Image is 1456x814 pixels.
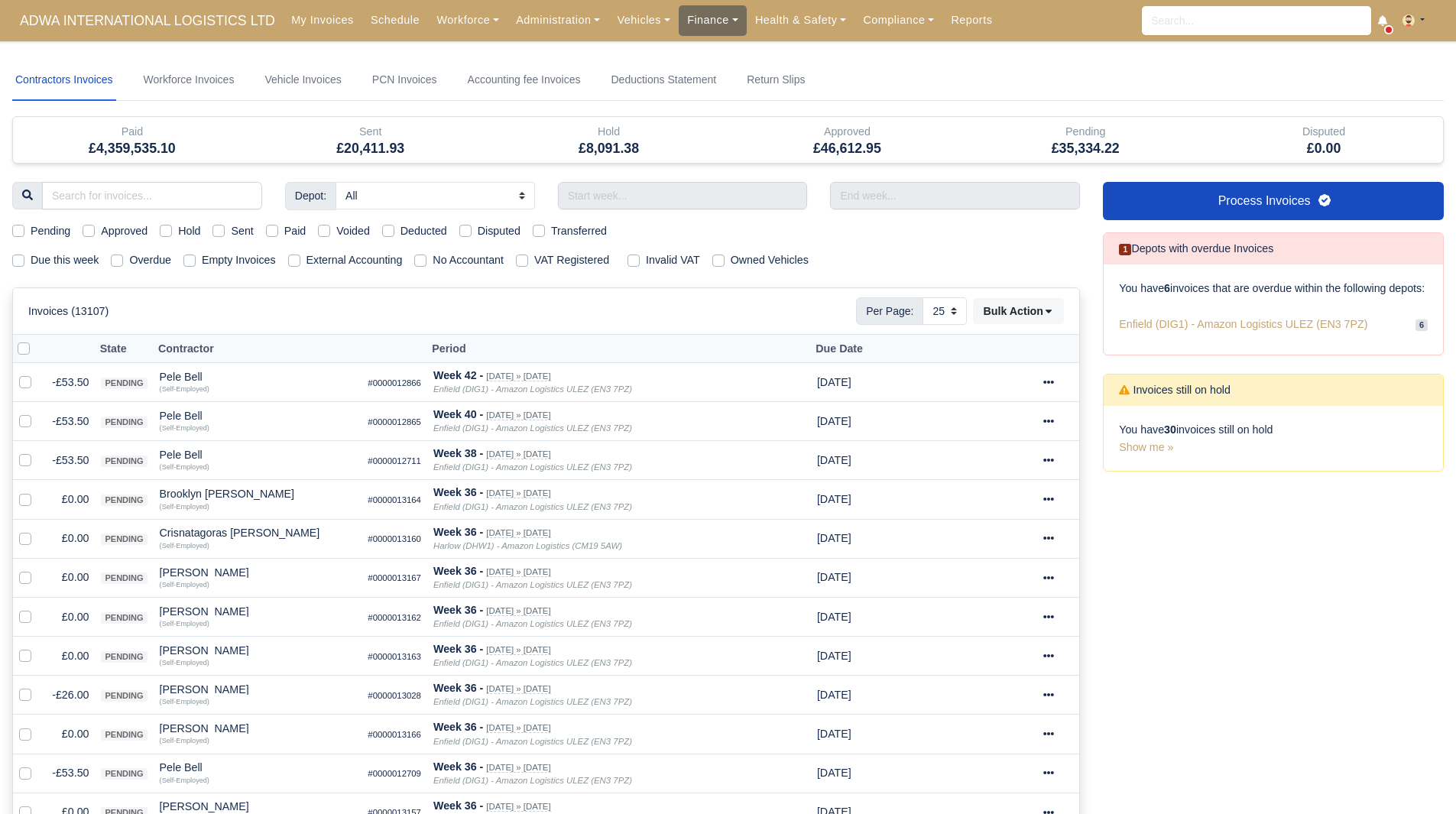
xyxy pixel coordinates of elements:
[1119,384,1231,397] h6: Invoices still on hold
[44,402,95,441] td: -£53.50
[101,651,147,663] span: pending
[978,141,1193,157] h5: £35,334.22
[160,620,209,628] small: (Self-Employed)
[44,637,95,676] td: £0.00
[433,604,483,616] strong: Week 36 -
[160,698,209,705] small: (Self-Employed)
[202,251,276,269] label: Empty Invoices
[160,410,356,421] div: Pele Bell
[433,462,632,472] i: Enfield (DIG1) - Amazon Logistics ULEZ (EN3 7PZ)
[101,495,147,506] span: pending
[978,123,1193,141] div: Pending
[1142,6,1371,35] input: Search...
[263,141,478,157] h5: £20,411.93
[42,182,262,209] input: Search for invoices...
[160,762,356,773] div: Pele Bell
[160,723,356,734] div: [PERSON_NAME]
[1164,282,1170,294] strong: 6
[817,767,851,779] span: 3 weeks from now
[433,369,483,381] strong: Week 42 -
[12,60,116,101] a: Contractors Invoices
[368,652,421,661] small: #0000013163
[433,384,632,394] i: Enfield (DIG1) - Amazon Logistics ULEZ (EN3 7PZ)
[160,606,356,617] div: [PERSON_NAME]
[433,526,483,538] strong: Week 36 -
[336,222,370,240] label: Voided
[817,689,851,701] span: 3 weeks from now
[854,5,942,35] a: Compliance
[129,251,171,269] label: Overdue
[433,580,632,589] i: Enfield (DIG1) - Amazon Logistics ULEZ (EN3 7PZ)
[856,297,923,325] span: Per Page:
[368,378,421,388] small: #0000012866
[44,597,95,636] td: £0.00
[817,728,851,740] span: 3 weeks from now
[24,123,240,141] div: Paid
[160,371,356,382] div: Pele Bell
[160,503,209,511] small: (Self-Employed)
[433,486,483,498] strong: Week 36 -
[428,5,507,35] a: Workforce
[368,691,421,700] small: #0000013028
[1216,123,1432,141] div: Disputed
[433,251,504,269] label: No Accountant
[728,117,966,163] div: Approved
[368,456,421,465] small: #0000012711
[101,572,147,584] span: pending
[433,760,483,773] strong: Week 36 -
[368,417,421,426] small: #0000012865
[1380,741,1456,814] iframe: Chat Widget
[160,463,209,471] small: (Self-Employed)
[433,776,632,785] i: Enfield (DIG1) - Amazon Logistics ULEZ (EN3 7PZ)
[433,721,483,733] strong: Week 36 -
[101,533,147,545] span: pending
[817,532,851,544] span: 3 weeks from now
[160,684,356,695] div: [PERSON_NAME]
[263,123,478,141] div: Sent
[44,754,95,793] td: -£53.50
[679,5,747,35] a: Finance
[486,488,550,498] small: [DATE] » [DATE]
[486,567,550,577] small: [DATE] » [DATE]
[433,408,483,420] strong: Week 40 -
[160,737,209,744] small: (Self-Employed)
[486,371,550,381] small: [DATE] » [DATE]
[368,573,421,582] small: #0000013167
[231,222,253,240] label: Sent
[486,449,550,459] small: [DATE] » [DATE]
[160,488,356,499] div: Brooklyn [PERSON_NAME]
[1119,441,1173,453] a: Show me »
[44,676,95,715] td: -£26.00
[28,305,109,318] h6: Invoices (13107)
[44,519,95,558] td: £0.00
[160,449,356,460] div: Pele Bell
[486,802,550,812] small: [DATE] » [DATE]
[44,558,95,597] td: £0.00
[160,567,356,578] div: [PERSON_NAME]
[368,534,421,543] small: #0000013160
[368,613,421,622] small: #0000013162
[433,502,632,511] i: Enfield (DIG1) - Amazon Logistics ULEZ (EN3 7PZ)
[739,123,955,141] div: Approved
[1216,141,1432,157] h5: £0.00
[369,60,440,101] a: PCN Invoices
[101,768,147,780] span: pending
[160,801,356,812] div: [PERSON_NAME]
[608,5,679,35] a: Vehicles
[433,682,483,694] strong: Week 36 -
[534,251,609,269] label: VAT Registered
[744,60,808,101] a: Return Slips
[1119,280,1428,297] p: You have invoices that are overdue within the following depots:
[160,424,209,432] small: (Self-Employed)
[478,222,520,240] label: Disputed
[141,60,238,101] a: Workforce Invoices
[251,117,490,163] div: Sent
[465,60,584,101] a: Accounting fee Invoices
[747,5,855,35] a: Health & Safety
[1415,319,1428,331] span: 6
[31,251,99,269] label: Due this week
[284,222,306,240] label: Paid
[101,729,147,741] span: pending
